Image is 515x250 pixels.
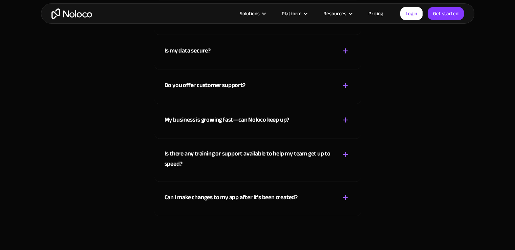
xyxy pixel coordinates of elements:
div: Solutions [240,9,260,18]
div: + [342,192,348,204]
div: Is my data secure? [165,46,211,56]
div: Resources [315,9,360,18]
div: My business is growing fast—can Noloco keep up? [165,115,289,125]
div: Platform [282,9,301,18]
a: Login [400,7,423,20]
div: Resources [323,9,346,18]
div: + [342,80,348,91]
div: + [342,114,348,126]
div: Platform [273,9,315,18]
div: Can I make changes to my app after it’s been created? [165,192,298,203]
div: Do you offer customer support? [165,80,245,90]
a: home [51,8,92,19]
div: Solutions [231,9,273,18]
div: + [342,45,348,57]
div: Is there any training or support available to help my team get up to speed? [165,149,333,169]
a: Pricing [360,9,392,18]
div: + [343,149,349,161]
a: Get started [428,7,464,20]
